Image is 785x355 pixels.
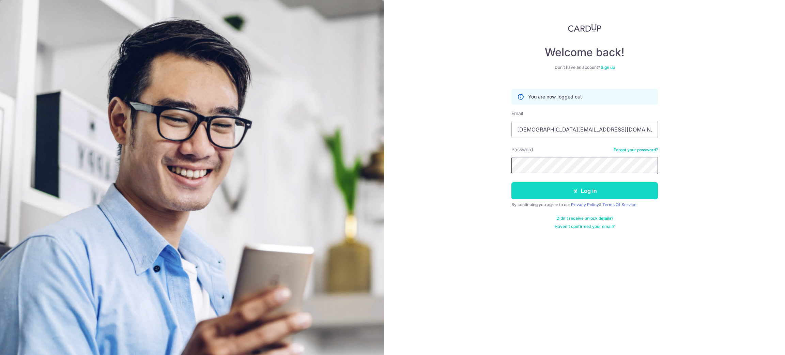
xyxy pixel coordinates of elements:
[555,224,615,229] a: Haven't confirmed your email?
[568,24,601,32] img: CardUp Logo
[528,93,582,100] p: You are now logged out
[511,46,658,59] h4: Welcome back!
[511,110,523,117] label: Email
[602,202,636,207] a: Terms Of Service
[511,146,533,153] label: Password
[511,121,658,138] input: Enter your Email
[511,202,658,207] div: By continuing you agree to our &
[601,65,615,70] a: Sign up
[571,202,599,207] a: Privacy Policy
[556,216,613,221] a: Didn't receive unlock details?
[614,147,658,153] a: Forgot your password?
[511,182,658,199] button: Log in
[511,65,658,70] div: Don’t have an account?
